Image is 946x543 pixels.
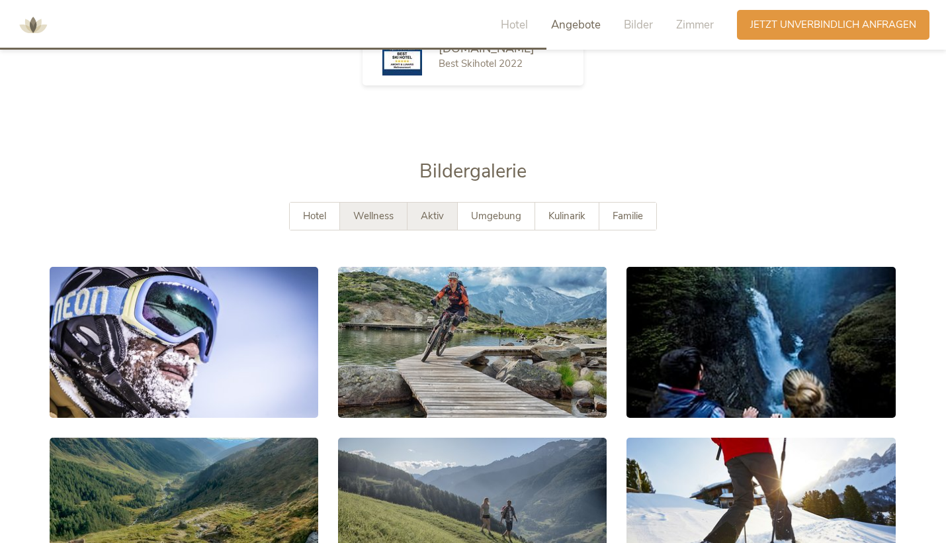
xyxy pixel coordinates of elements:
[624,17,653,32] span: Bilder
[13,20,53,29] a: AMONTI & LUNARIS Wellnessresort
[382,36,422,75] img: Skiresort.de
[613,209,643,222] span: Familie
[501,17,528,32] span: Hotel
[303,209,326,222] span: Hotel
[353,209,394,222] span: Wellness
[419,158,527,184] span: Bildergalerie
[548,209,585,222] span: Kulinarik
[471,209,521,222] span: Umgebung
[13,5,53,45] img: AMONTI & LUNARIS Wellnessresort
[676,17,714,32] span: Zimmer
[750,18,916,32] span: Jetzt unverbindlich anfragen
[421,209,444,222] span: Aktiv
[551,17,601,32] span: Angebote
[439,57,523,70] span: Best Skihotel 2022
